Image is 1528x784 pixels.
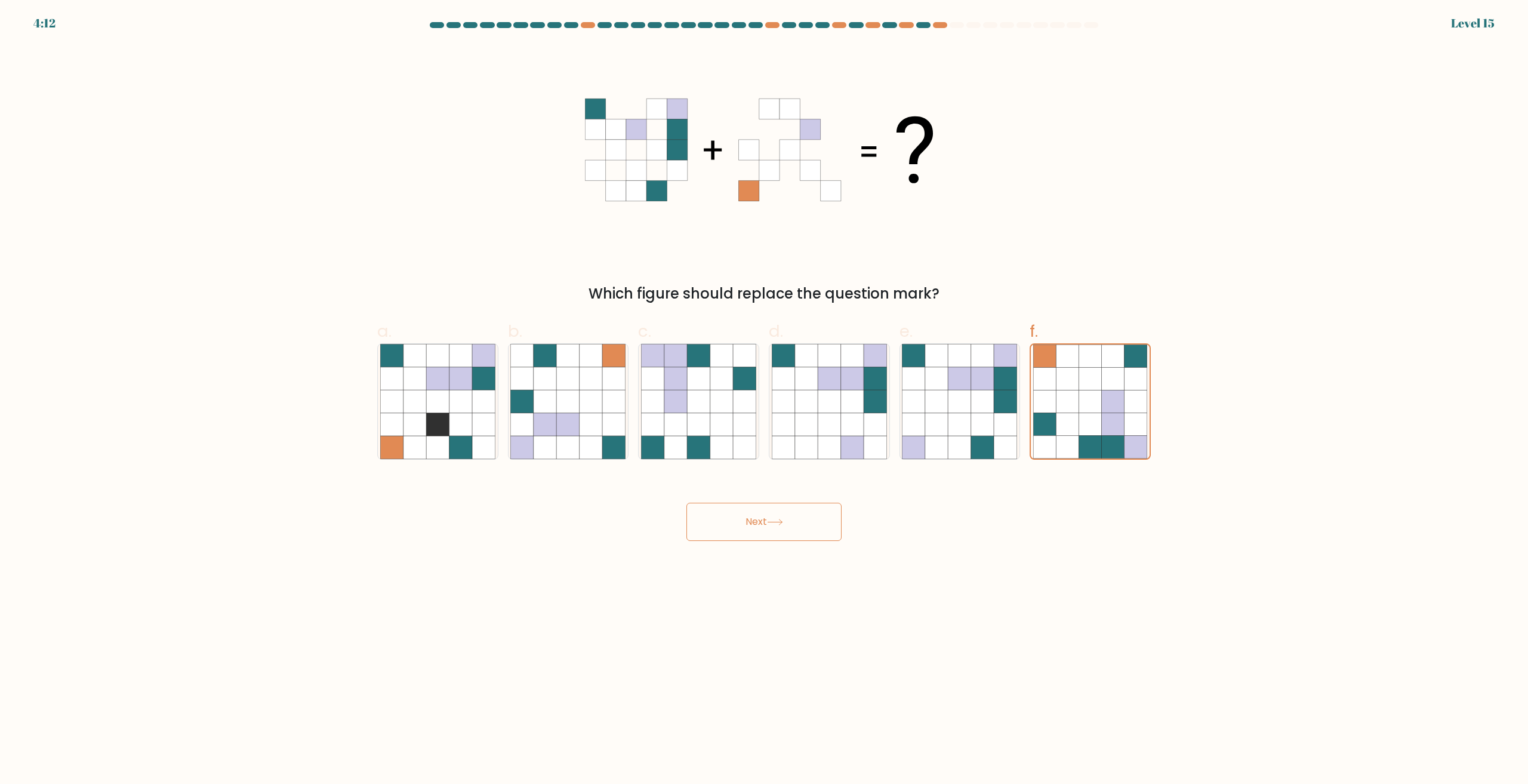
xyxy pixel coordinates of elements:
[384,283,1144,305] div: Which figure should replace the question mark?
[1451,14,1495,32] div: Level 15
[508,319,522,343] span: b.
[769,319,783,343] span: d.
[1030,319,1038,343] span: f.
[638,319,651,343] span: c.
[899,319,913,343] span: e.
[686,503,842,541] button: Next
[377,319,392,343] span: a.
[33,14,56,32] div: 4:12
